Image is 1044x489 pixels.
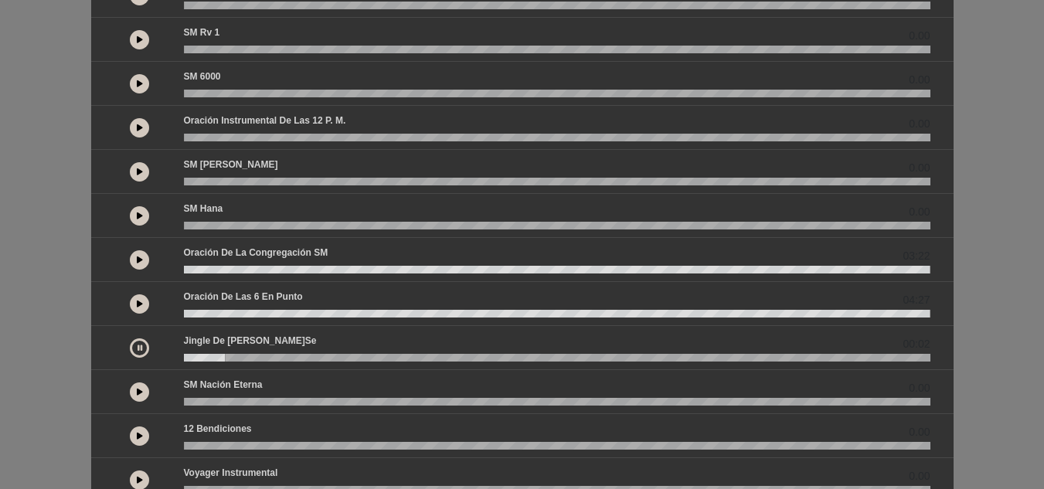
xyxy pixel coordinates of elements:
[184,27,220,38] font: SM Rv 1
[184,159,278,170] font: SM [PERSON_NAME]
[909,205,930,218] font: 0.00
[903,250,930,262] font: 03:22
[184,247,328,258] font: Oración de la Congregación SM
[909,29,930,42] font: 0.00
[184,423,252,434] font: 12 bendiciones
[184,115,346,126] font: Oración instrumental de las 12 p. m.
[909,73,930,86] font: 0.00
[909,426,930,438] font: 0.00
[909,382,930,394] font: 0.00
[909,117,930,130] font: 0.00
[184,379,263,390] font: SM Nación Eterna
[903,336,930,352] span: 00:02
[184,335,317,346] font: Jingle de [PERSON_NAME]se
[184,467,278,478] font: Voyager Instrumental
[903,294,930,306] font: 04:27
[909,161,930,174] font: 0.00
[184,71,221,82] font: SM 6000
[184,291,303,302] font: Oración de las 6 en punto
[909,470,930,482] font: 0.00
[184,203,223,214] font: SM Hana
